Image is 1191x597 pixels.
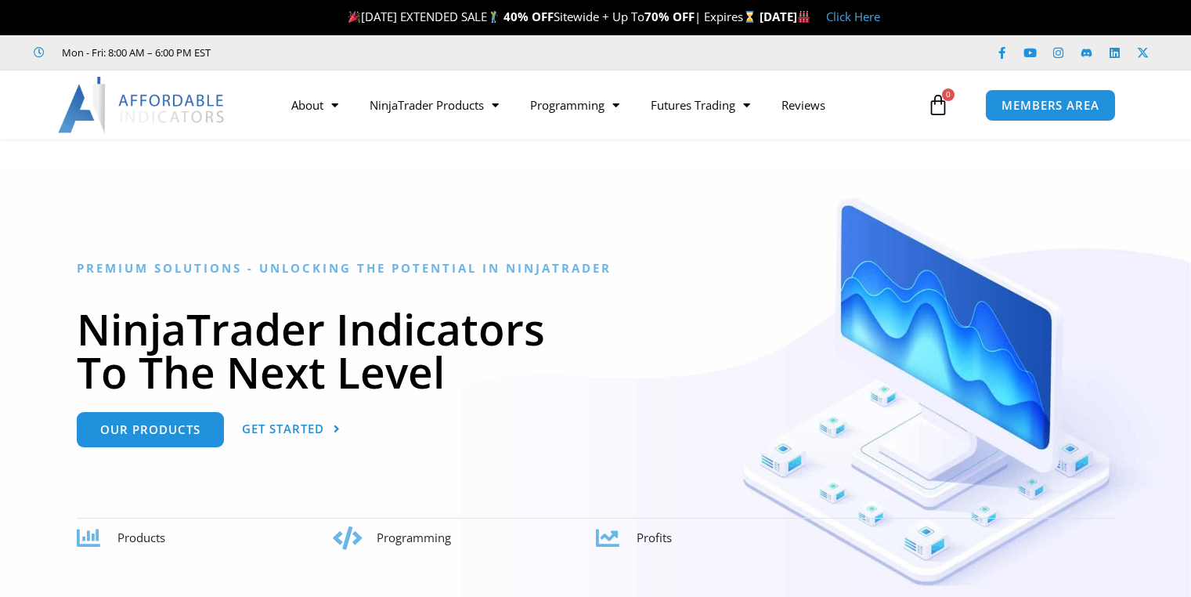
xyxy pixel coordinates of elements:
a: Click Here [826,9,880,24]
strong: 70% OFF [644,9,695,24]
span: Get Started [242,423,324,435]
h1: NinjaTrader Indicators To The Next Level [77,307,1114,393]
a: 0 [904,82,973,128]
a: Get Started [242,412,341,447]
strong: [DATE] [760,9,810,24]
span: MEMBERS AREA [1002,99,1099,111]
a: Futures Trading [635,87,766,123]
span: Profits [637,530,672,545]
iframe: Customer reviews powered by Trustpilot [233,45,467,60]
h6: Premium Solutions - Unlocking the Potential in NinjaTrader [77,261,1114,276]
span: Mon - Fri: 8:00 AM – 6:00 PM EST [58,43,211,62]
a: MEMBERS AREA [985,89,1116,121]
img: 🎉 [348,11,360,23]
a: Reviews [766,87,841,123]
span: Products [117,530,165,545]
span: Our Products [100,424,200,436]
span: 0 [942,89,955,101]
img: 🏌️‍♂️ [488,11,500,23]
img: LogoAI | Affordable Indicators – NinjaTrader [58,77,226,133]
nav: Menu [276,87,923,123]
a: NinjaTrader Products [354,87,514,123]
img: 🏭 [798,11,810,23]
a: Programming [514,87,635,123]
img: ⌛ [744,11,756,23]
a: About [276,87,354,123]
span: Programming [377,530,451,545]
span: [DATE] EXTENDED SALE Sitewide + Up To | Expires [345,9,760,24]
strong: 40% OFF [503,9,554,24]
a: Our Products [77,412,224,447]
